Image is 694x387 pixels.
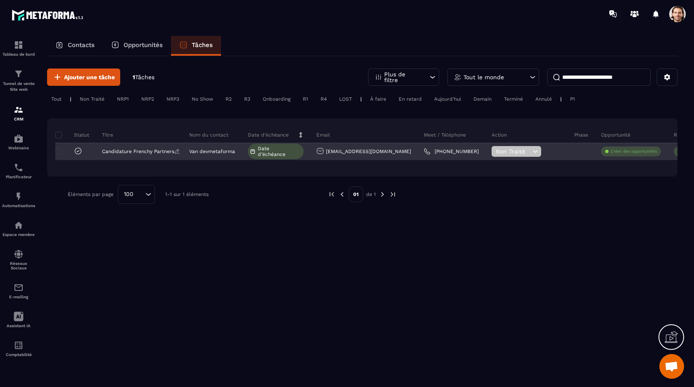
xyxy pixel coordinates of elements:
img: logo [12,7,86,23]
img: next [379,191,386,198]
div: Mở cuộc trò chuyện [659,354,684,379]
a: formationformationTableau de bord [2,34,35,63]
p: Éléments par page [68,191,114,197]
img: formation [14,40,24,50]
a: Contacts [47,36,103,56]
button: Ajouter une tâche [47,68,120,86]
p: Assistant IA [2,323,35,328]
a: formationformationCRM [2,99,35,127]
div: À faire [366,94,390,104]
img: social-network [14,249,24,259]
div: R4 [316,94,331,104]
p: CRM [2,117,35,121]
p: de 1 [366,191,376,198]
img: prev [338,191,346,198]
p: Automatisations [2,203,35,208]
input: Search for option [136,190,143,199]
a: accountantaccountantComptabilité [2,334,35,363]
p: Webinaire [2,146,35,150]
div: Onboarding [259,94,295,104]
p: | [70,96,71,102]
p: Contacts [68,41,95,49]
p: Date d’échéance [248,132,289,138]
img: automations [14,220,24,230]
img: formation [14,105,24,115]
a: Assistant IA [2,305,35,334]
p: 01 [349,186,363,202]
a: automationsautomationsEspace membre [2,214,35,243]
img: accountant [14,340,24,350]
p: Tunnel de vente Site web [2,81,35,92]
p: Plus de filtre [384,71,421,83]
a: emailemailE-mailing [2,276,35,305]
img: formation [14,69,24,79]
p: 1 [133,73,154,81]
p: | [360,96,362,102]
p: Tâches [192,41,213,49]
img: scheduler [14,163,24,172]
p: 1-1 sur 1 éléments [165,191,209,197]
div: NRP2 [137,94,158,104]
a: schedulerschedulerPlanificateur [2,156,35,185]
p: Créer des opportunités [611,149,657,154]
p: Opportunité [601,132,630,138]
p: Planificateur [2,175,35,179]
img: email [14,283,24,293]
p: Tableau de bord [2,52,35,57]
div: R3 [240,94,254,104]
div: R2 [221,94,236,104]
img: next [389,191,397,198]
p: E-mailing [2,295,35,299]
div: Demain [469,94,496,104]
img: prev [328,191,335,198]
p: Statut [57,132,89,138]
p: Action [492,132,507,138]
a: formationformationTunnel de vente Site web [2,63,35,99]
p: Van devmetaforma [189,149,235,154]
div: R1 [299,94,312,104]
div: No Show [188,94,217,104]
span: 100 [121,190,136,199]
p: Tout le monde [463,74,504,80]
p: Meet / Téléphone [424,132,466,138]
a: Tâches [171,36,221,56]
p: Comptabilité [2,352,35,357]
a: automationsautomationsWebinaire [2,127,35,156]
a: social-networksocial-networkRéseaux Sociaux [2,243,35,276]
p: Email [316,132,330,138]
a: automationsautomationsAutomatisations [2,185,35,214]
p: Nom du contact [189,132,228,138]
div: Annulé [531,94,556,104]
div: Search for option [118,185,155,204]
a: Opportunités [103,36,171,56]
p: Réseaux Sociaux [2,261,35,270]
img: automations [14,191,24,201]
div: Tout [47,94,66,104]
p: | [560,96,562,102]
span: Ajouter une tâche [64,73,115,81]
div: NRP3 [162,94,183,104]
a: [PHONE_NUMBER] [424,148,479,155]
img: automations [14,134,24,144]
p: Espace membre [2,232,35,237]
div: Non Traité [76,94,109,104]
p: Phase [574,132,588,138]
div: En retard [395,94,426,104]
div: NRP1 [113,94,133,104]
div: Terminé [500,94,527,104]
p: Titre [102,132,113,138]
span: Tâches [135,74,154,80]
span: Non Traité [496,148,530,155]
div: LOST [335,94,356,104]
p: Opportunités [124,41,163,49]
p: Candidature Frenchy Partners [102,149,174,154]
div: Aujourd'hui [430,94,465,104]
span: Date d’échéance [258,146,302,157]
div: P1 [566,94,579,104]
